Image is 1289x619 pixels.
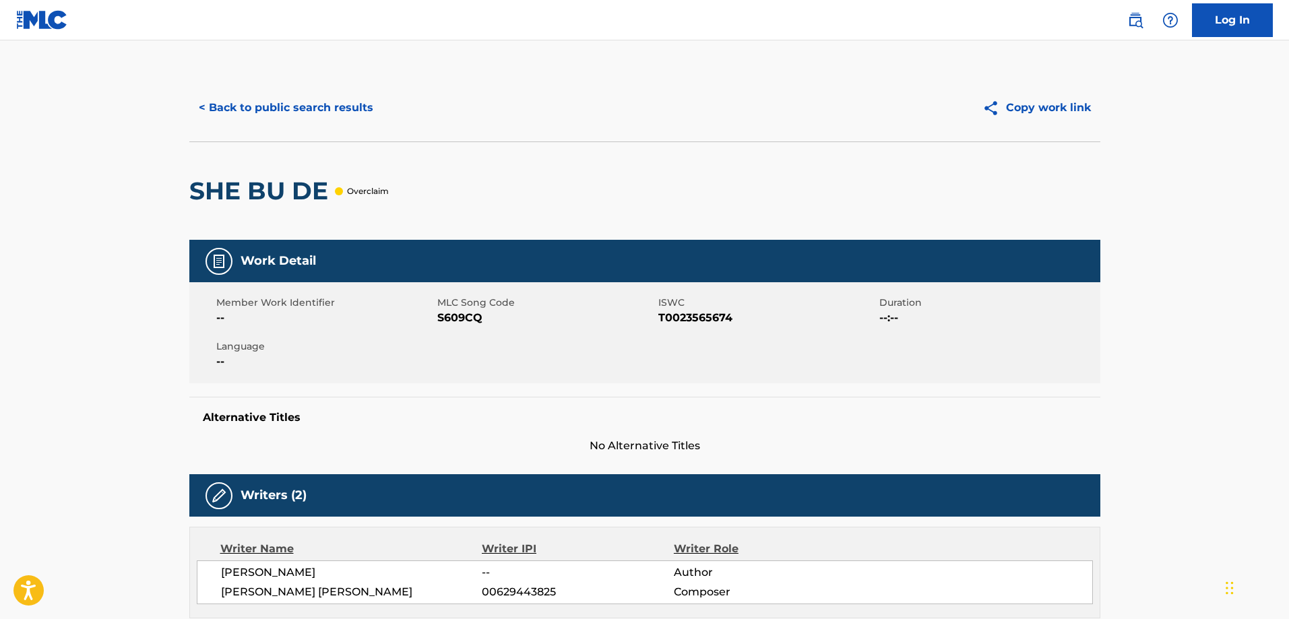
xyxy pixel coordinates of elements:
[211,488,227,504] img: Writers
[482,564,673,581] span: --
[216,296,434,310] span: Member Work Identifier
[482,584,673,600] span: 00629443825
[1192,3,1273,37] a: Log In
[982,100,1006,117] img: Copy work link
[674,584,848,600] span: Composer
[437,296,655,310] span: MLC Song Code
[211,253,227,269] img: Work Detail
[1226,568,1234,608] div: 拖曳
[189,438,1100,454] span: No Alternative Titles
[1222,554,1289,619] div: 聊天小工具
[879,296,1097,310] span: Duration
[973,91,1100,125] button: Copy work link
[674,541,848,557] div: Writer Role
[189,91,383,125] button: < Back to public search results
[347,185,389,197] p: Overclaim
[241,253,316,269] h5: Work Detail
[1162,12,1178,28] img: help
[221,564,482,581] span: [PERSON_NAME]
[1157,7,1184,34] div: Help
[1122,7,1149,34] a: Public Search
[674,564,848,581] span: Author
[203,411,1087,424] h5: Alternative Titles
[189,176,335,206] h2: SHE BU DE
[241,488,307,503] h5: Writers (2)
[658,310,876,326] span: T0023565674
[437,310,655,326] span: S609CQ
[216,310,434,326] span: --
[482,541,674,557] div: Writer IPI
[1222,554,1289,619] iframe: Chat Widget
[220,541,482,557] div: Writer Name
[658,296,876,310] span: ISWC
[1127,12,1143,28] img: search
[879,310,1097,326] span: --:--
[216,354,434,370] span: --
[221,584,482,600] span: [PERSON_NAME] [PERSON_NAME]
[16,10,68,30] img: MLC Logo
[216,339,434,354] span: Language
